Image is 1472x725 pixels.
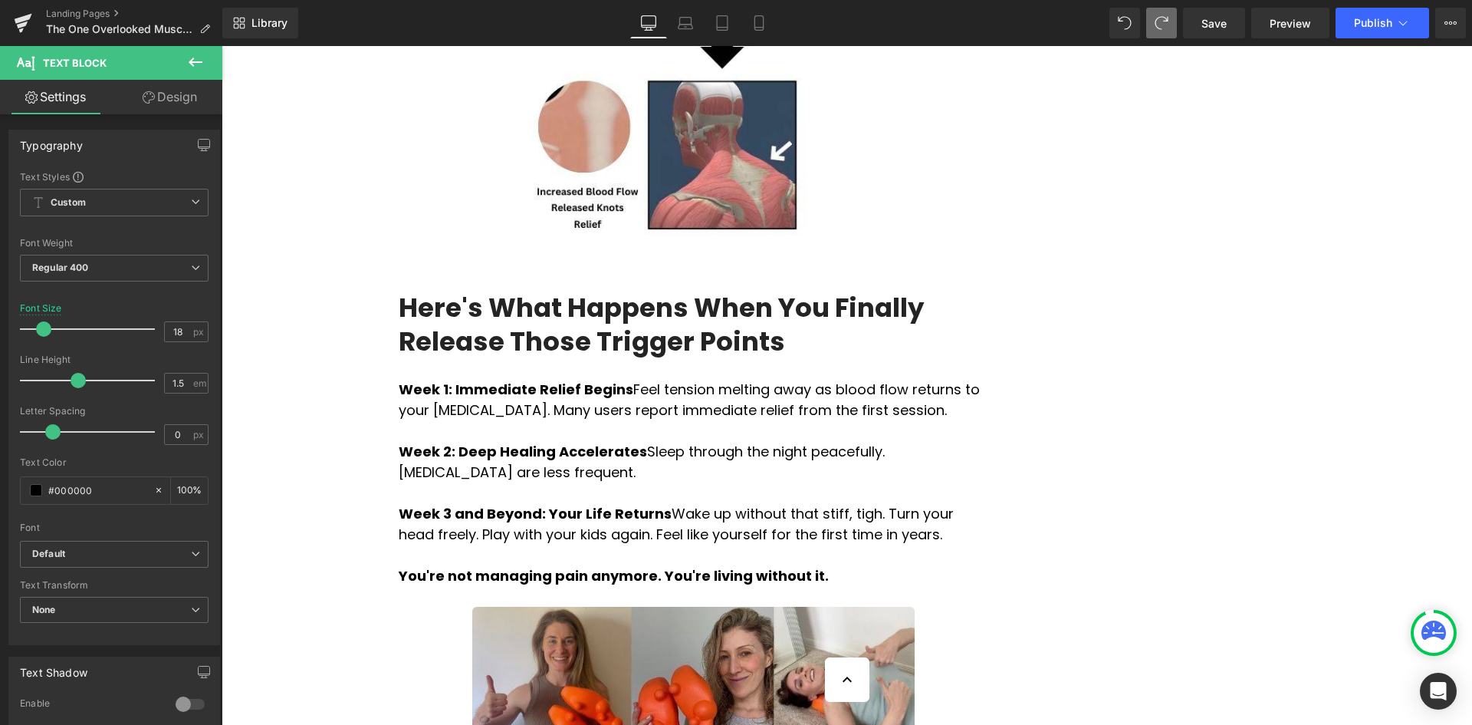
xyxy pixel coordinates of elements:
span: Save [1201,15,1227,31]
span: px [193,430,206,440]
div: Font [20,522,209,533]
span: The One Overlooked Muscle Causing [MEDICAL_DATA] [46,23,193,35]
a: Design [114,80,225,114]
a: Tablet [704,8,741,38]
h3: Here's What Happens When You Finally Release Those Trigger Points [177,245,767,312]
a: Desktop [630,8,667,38]
div: % [171,477,208,504]
strong: Week 1: Immediate Relief Begins [177,334,412,353]
a: Landing Pages [46,8,222,20]
span: Preview [1270,15,1311,31]
div: Text Color [20,457,209,468]
span: Library [251,16,287,30]
strong: Week 2: Deep Healing Accelerates [177,396,426,415]
button: Redo [1146,8,1177,38]
b: Regular 400 [32,262,89,273]
strong: You're not managing pain anymore. You're living without it. [177,520,607,539]
div: Line Height [20,354,209,365]
div: Font Size [20,303,62,314]
b: None [32,604,56,615]
a: New Library [222,8,298,38]
div: Text Shadow [20,657,87,679]
button: More [1435,8,1466,38]
a: Mobile [741,8,777,38]
p: Feel tension melting away as blood flow returns to your [MEDICAL_DATA]. Many users report immedia... [177,333,767,374]
button: Publish [1336,8,1429,38]
b: Custom [51,196,86,209]
p: Wake up without that stiff, tigh. Turn your head freely. Play with your kids again. Feel like you... [177,457,767,499]
span: Text Block [43,57,107,69]
span: keyboard_arrow_up [614,612,637,655]
input: Color [48,482,146,499]
div: Text Transform [20,580,209,591]
span: em [193,378,206,388]
span: px [193,327,206,337]
div: Open Intercom Messenger [1420,673,1457,710]
div: Enable [20,697,160,713]
div: Font Weight [20,238,209,249]
button: Undo [1109,8,1140,38]
strong: Week 3 and Beyond: Your Life Returns [177,458,450,477]
div: Typography [20,130,83,152]
div: Text Styles [20,170,209,183]
span: Publish [1354,17,1392,29]
a: Preview [1251,8,1329,38]
div: Letter Spacing [20,406,209,417]
i: Default [32,548,65,561]
a: Laptop [667,8,704,38]
p: Sleep through the night peacefully. [MEDICAL_DATA] are less frequent. [177,395,767,437]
